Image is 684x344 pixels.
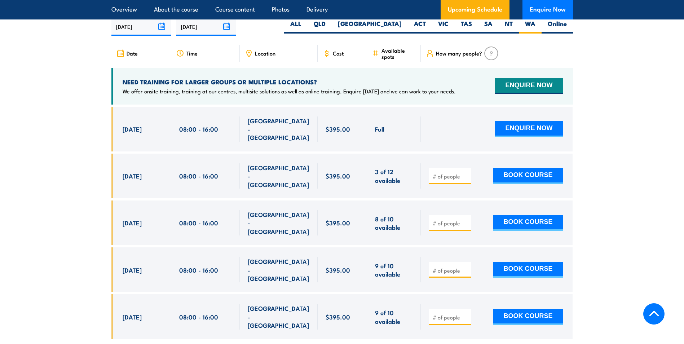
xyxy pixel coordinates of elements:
button: ENQUIRE NOW [495,78,563,94]
span: $395.00 [326,266,350,274]
span: 8 of 10 available [375,215,413,231]
span: 08:00 - 16:00 [179,125,218,133]
span: 3 of 12 available [375,167,413,184]
span: 08:00 - 16:00 [179,172,218,180]
span: [DATE] [123,313,142,321]
input: # of people [433,173,469,180]
span: Cost [333,50,344,56]
label: QLD [308,19,332,34]
span: 08:00 - 16:00 [179,266,218,274]
input: # of people [433,220,469,227]
label: WA [519,19,542,34]
button: BOOK COURSE [493,309,563,325]
span: [GEOGRAPHIC_DATA] - [GEOGRAPHIC_DATA] [248,116,310,142]
span: $395.00 [326,172,350,180]
label: ALL [284,19,308,34]
label: Online [542,19,573,34]
label: TAS [455,19,478,34]
span: Full [375,125,384,133]
span: 9 of 10 available [375,261,413,278]
span: How many people? [436,50,482,56]
label: NT [499,19,519,34]
span: [DATE] [123,172,142,180]
span: [GEOGRAPHIC_DATA] - [GEOGRAPHIC_DATA] [248,257,310,282]
span: [DATE] [123,219,142,227]
input: To date [176,17,236,36]
span: 9 of 10 available [375,308,413,325]
span: [DATE] [123,266,142,274]
span: Time [186,50,198,56]
span: [DATE] [123,125,142,133]
label: VIC [432,19,455,34]
span: $395.00 [326,219,350,227]
h4: NEED TRAINING FOR LARGER GROUPS OR MULTIPLE LOCATIONS? [123,78,456,86]
span: $395.00 [326,125,350,133]
input: # of people [433,267,469,274]
button: BOOK COURSE [493,262,563,278]
span: [GEOGRAPHIC_DATA] - [GEOGRAPHIC_DATA] [248,163,310,189]
label: [GEOGRAPHIC_DATA] [332,19,408,34]
span: [GEOGRAPHIC_DATA] - [GEOGRAPHIC_DATA] [248,304,310,329]
button: BOOK COURSE [493,215,563,231]
span: Date [127,50,138,56]
span: [GEOGRAPHIC_DATA] - [GEOGRAPHIC_DATA] [248,210,310,235]
span: 08:00 - 16:00 [179,219,218,227]
span: Location [255,50,275,56]
button: ENQUIRE NOW [495,121,563,137]
span: Available spots [381,47,416,59]
label: ACT [408,19,432,34]
span: $395.00 [326,313,350,321]
button: BOOK COURSE [493,168,563,184]
span: 08:00 - 16:00 [179,313,218,321]
label: SA [478,19,499,34]
input: # of people [433,314,469,321]
p: We offer onsite training, training at our centres, multisite solutions as well as online training... [123,88,456,95]
input: From date [111,17,171,36]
